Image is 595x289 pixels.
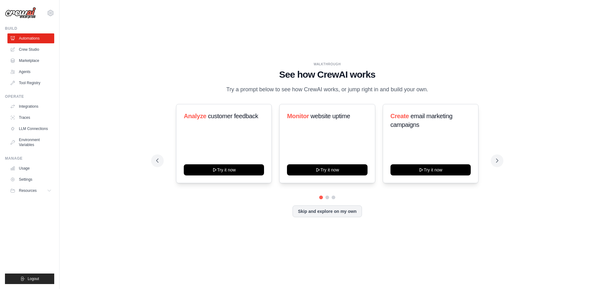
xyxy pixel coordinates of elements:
[156,62,498,67] div: WALKTHROUGH
[7,163,54,173] a: Usage
[7,78,54,88] a: Tool Registry
[7,101,54,111] a: Integrations
[5,94,54,99] div: Operate
[7,113,54,123] a: Traces
[287,113,309,119] span: Monitor
[5,274,54,284] button: Logout
[7,45,54,54] a: Crew Studio
[19,188,37,193] span: Resources
[184,113,206,119] span: Analyze
[287,164,367,175] button: Try it now
[7,175,54,184] a: Settings
[390,113,409,119] span: Create
[7,56,54,66] a: Marketplace
[28,276,39,281] span: Logout
[7,67,54,77] a: Agents
[7,135,54,150] a: Environment Variables
[5,156,54,161] div: Manage
[293,205,362,217] button: Skip and explore on my own
[5,7,36,19] img: Logo
[184,164,264,175] button: Try it now
[7,124,54,134] a: LLM Connections
[5,26,54,31] div: Build
[223,85,431,94] p: Try a prompt below to see how CrewAI works, or jump right in and build your own.
[390,113,452,128] span: email marketing campaigns
[156,69,498,80] h1: See how CrewAI works
[7,33,54,43] a: Automations
[208,113,258,119] span: customer feedback
[7,186,54,196] button: Resources
[311,113,350,119] span: website uptime
[390,164,471,175] button: Try it now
